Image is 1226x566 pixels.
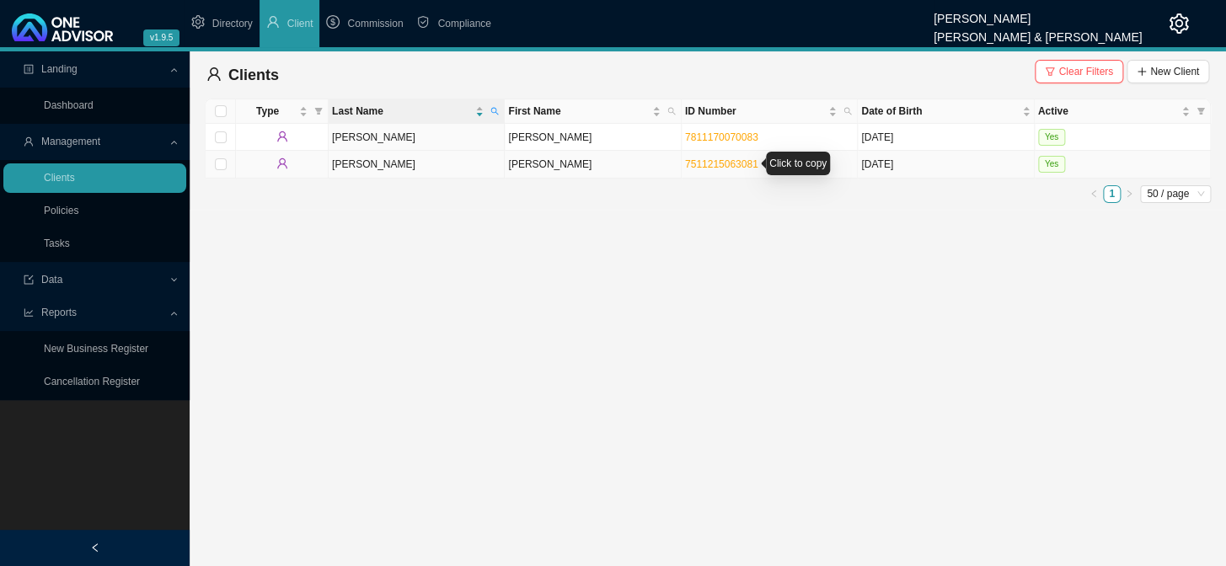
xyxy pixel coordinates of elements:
span: user [266,15,280,29]
span: left [90,542,100,553]
span: First Name [508,103,648,120]
span: Clear Filters [1058,63,1113,80]
td: [PERSON_NAME] [505,124,681,151]
span: safety [416,15,430,29]
li: Next Page [1121,185,1138,203]
span: v1.9.5 [143,29,179,46]
span: Date of Birth [861,103,1018,120]
a: Tasks [44,238,70,249]
span: filter [1197,107,1205,115]
span: New Client [1150,63,1199,80]
span: Commission [347,18,403,29]
div: [PERSON_NAME] & [PERSON_NAME] [934,23,1142,41]
span: user [276,131,288,142]
span: user [206,67,222,82]
span: user [24,136,34,147]
a: Policies [44,205,78,216]
span: filter [1193,99,1208,123]
span: search [664,99,679,123]
span: search [840,99,855,123]
span: search [843,107,852,115]
span: plus [1137,67,1147,77]
span: Landing [41,63,78,75]
span: search [487,99,502,123]
td: [DATE] [858,124,1034,151]
button: New Client [1127,60,1209,83]
a: Cancellation Register [44,376,140,387]
span: Active [1038,103,1178,120]
div: Click to copy [766,152,830,175]
span: user [276,158,288,169]
span: profile [24,64,34,74]
td: [DATE] [858,151,1034,178]
span: Compliance [437,18,490,29]
th: Type [236,99,329,124]
span: search [490,107,499,115]
img: 2df55531c6924b55f21c4cf5d4484680-logo-light.svg [12,13,113,41]
a: 7811170070083 [685,131,758,143]
span: Directory [212,18,253,29]
span: Yes [1038,156,1065,173]
span: filter [1045,67,1055,77]
span: Data [41,274,62,286]
span: Reports [41,307,77,318]
th: First Name [505,99,681,124]
span: import [24,275,34,285]
span: setting [191,15,205,29]
span: Yes [1038,129,1065,146]
span: right [1125,190,1133,198]
a: 1 [1104,186,1120,202]
span: left [1089,190,1098,198]
th: Date of Birth [858,99,1034,124]
span: Management [41,136,100,147]
th: Active [1035,99,1211,124]
a: Clients [44,172,75,184]
div: [PERSON_NAME] [934,4,1142,23]
span: Client [287,18,313,29]
span: filter [314,107,323,115]
th: ID Number [682,99,858,124]
span: line-chart [24,307,34,318]
li: Previous Page [1085,185,1103,203]
li: 1 [1103,185,1121,203]
span: filter [311,99,326,123]
span: setting [1169,13,1189,34]
td: [PERSON_NAME] [329,124,505,151]
button: left [1085,185,1103,203]
div: Page Size [1140,185,1211,203]
span: search [667,107,676,115]
span: Clients [228,67,279,83]
span: dollar [326,15,340,29]
a: 7511215063081 [685,158,758,170]
button: Clear Filters [1035,60,1123,83]
td: [PERSON_NAME] [505,151,681,178]
span: ID Number [685,103,825,120]
span: 50 / page [1147,186,1204,202]
td: [PERSON_NAME] [329,151,505,178]
span: Last Name [332,103,472,120]
a: New Business Register [44,343,148,355]
span: Type [239,103,296,120]
button: right [1121,185,1138,203]
a: Dashboard [44,99,94,111]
